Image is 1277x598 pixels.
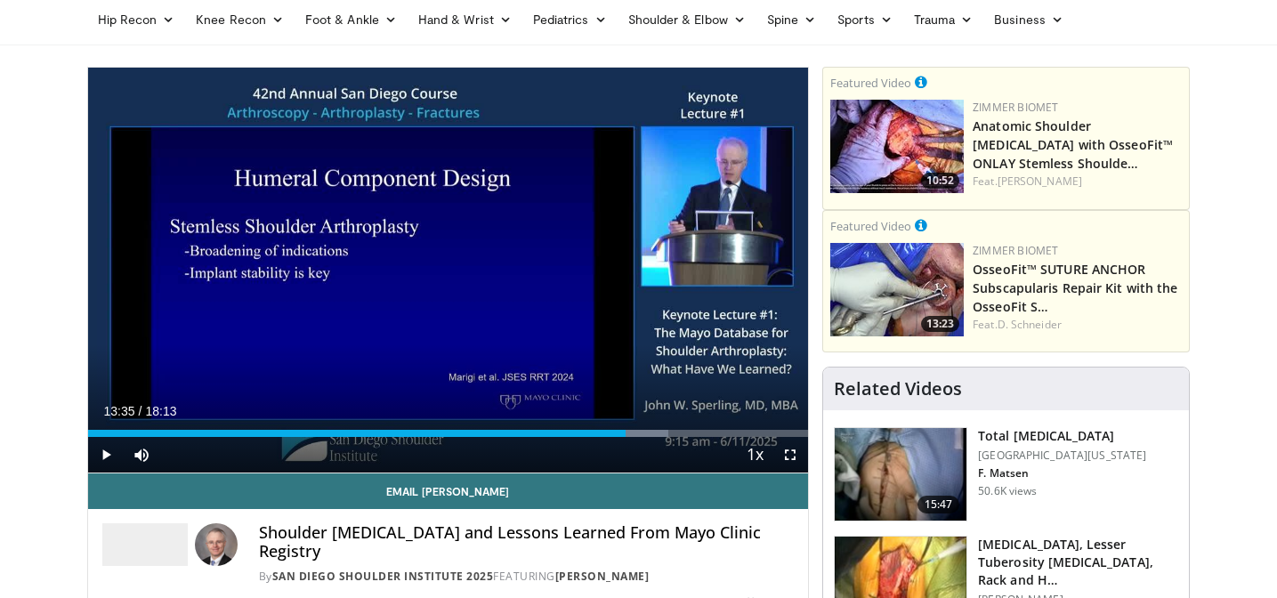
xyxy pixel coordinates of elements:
div: By FEATURING [259,569,795,585]
a: Pediatrics [522,2,618,37]
a: Hip Recon [87,2,186,37]
div: Feat. [973,174,1182,190]
video-js: Video Player [88,68,809,473]
span: 13:35 [104,404,135,418]
a: Foot & Ankle [295,2,408,37]
small: Featured Video [830,218,911,234]
button: Play [88,437,124,473]
a: Hand & Wrist [408,2,522,37]
a: San Diego Shoulder Institute 2025 [272,569,494,584]
button: Mute [124,437,159,473]
div: Feat. [973,317,1182,333]
a: Knee Recon [185,2,295,37]
button: Fullscreen [772,437,808,473]
a: [PERSON_NAME] [555,569,650,584]
img: 38826_0000_3.png.150x105_q85_crop-smart_upscale.jpg [835,428,966,521]
h3: Total [MEDICAL_DATA] [978,427,1146,445]
img: 68921608-6324-4888-87da-a4d0ad613160.150x105_q85_crop-smart_upscale.jpg [830,100,964,193]
span: 15:47 [917,496,960,513]
a: Zimmer Biomet [973,100,1058,115]
a: Trauma [903,2,984,37]
a: Spine [756,2,827,37]
a: 13:23 [830,243,964,336]
a: Shoulder & Elbow [618,2,756,37]
a: Sports [827,2,903,37]
span: 18:13 [145,404,176,418]
span: 10:52 [921,173,959,189]
a: Zimmer Biomet [973,243,1058,258]
img: Avatar [195,523,238,566]
img: 40c8acad-cf15-4485-a741-123ec1ccb0c0.150x105_q85_crop-smart_upscale.jpg [830,243,964,336]
h3: [MEDICAL_DATA], Lesser Tuberosity [MEDICAL_DATA], Rack and H… [978,536,1178,589]
p: F. Matsen [978,466,1146,481]
a: Anatomic Shoulder [MEDICAL_DATA] with OsseoFit™ ONLAY Stemless Shoulde… [973,117,1173,172]
button: Playback Rate [737,437,772,473]
a: Business [983,2,1074,37]
img: San Diego Shoulder Institute 2025 [102,523,188,566]
p: 50.6K views [978,484,1037,498]
span: 13:23 [921,316,959,332]
a: D. Schneider [998,317,1062,332]
h4: Related Videos [834,378,962,400]
small: Featured Video [830,75,911,91]
a: [PERSON_NAME] [998,174,1082,189]
a: 10:52 [830,100,964,193]
a: OsseoFit™ SUTURE ANCHOR Subscapularis Repair Kit with the OsseoFit S… [973,261,1177,315]
div: Progress Bar [88,430,809,437]
a: Email [PERSON_NAME] [88,473,809,509]
p: [GEOGRAPHIC_DATA][US_STATE] [978,448,1146,463]
span: / [139,404,142,418]
h4: Shoulder [MEDICAL_DATA] and Lessons Learned From Mayo Clinic Registry [259,523,795,562]
a: 15:47 Total [MEDICAL_DATA] [GEOGRAPHIC_DATA][US_STATE] F. Matsen 50.6K views [834,427,1178,521]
